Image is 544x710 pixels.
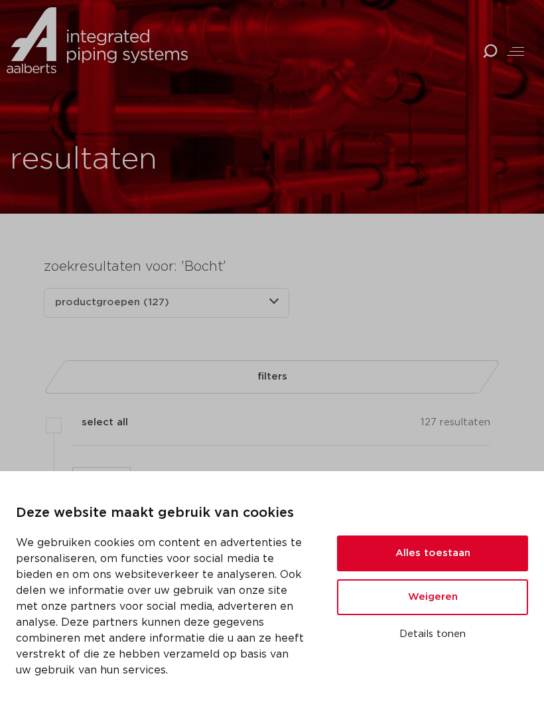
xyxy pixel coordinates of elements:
[337,535,528,571] button: Alles toestaan
[16,503,305,524] p: Deze website maakt gebruik van cookies
[73,468,130,525] img: Thumbnail for VSH SmartPress bocht 45° EPDM (press x insteek)
[16,535,305,678] p: We gebruiken cookies om content en advertenties te personaliseren, om functies voor social media ...
[257,366,287,388] span: filters
[62,415,128,431] label: select all
[337,623,528,646] button: Details tonen
[10,139,157,181] h1: resultaten
[421,415,490,435] p: 127 resultaten
[337,579,528,615] button: Weigeren
[44,256,500,277] h4: zoekresultaten voor: 'Bocht'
